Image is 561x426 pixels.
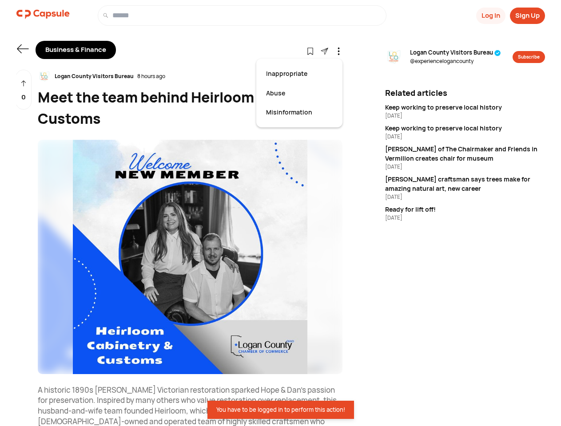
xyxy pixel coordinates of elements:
p: 0 [21,92,26,103]
div: [DATE] [385,214,545,222]
div: [DATE] [385,133,545,141]
button: Log In [476,8,505,24]
div: Logan County Visitors Bureau [51,72,137,80]
div: 8 hours ago [137,72,165,80]
img: tick [494,50,501,56]
div: Misinformation [262,103,337,122]
div: [PERSON_NAME] of The Chairmaker and Friends in Vermilion creates chair for museum [385,144,545,163]
div: Related articles [385,87,545,99]
button: Sign Up [510,8,545,24]
span: Logan County Visitors Bureau [410,48,501,57]
a: logo [16,5,70,26]
img: resizeImage [38,140,342,374]
div: Abuse [262,83,337,103]
img: resizeImage [385,48,403,66]
img: resizeImage [38,70,51,83]
div: Inappropriate [262,64,337,83]
div: Ready for lift off! [385,205,545,214]
div: Keep working to preserve local history [385,123,545,133]
div: Keep working to preserve local history [385,103,545,112]
div: [DATE] [385,112,545,120]
div: Business & Finance [36,41,116,59]
div: [PERSON_NAME] craftsman says trees make for amazing natural art, new career [385,174,545,193]
div: Meet the team behind Heirloom Cabinetry & Customs [38,87,342,129]
div: [DATE] [385,193,545,201]
span: @ experiencelogancounty [410,57,501,65]
div: You have to be logged in to perform this action! [216,406,345,414]
div: [DATE] [385,163,545,171]
button: Subscribe [513,51,545,63]
img: logo [16,5,70,23]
